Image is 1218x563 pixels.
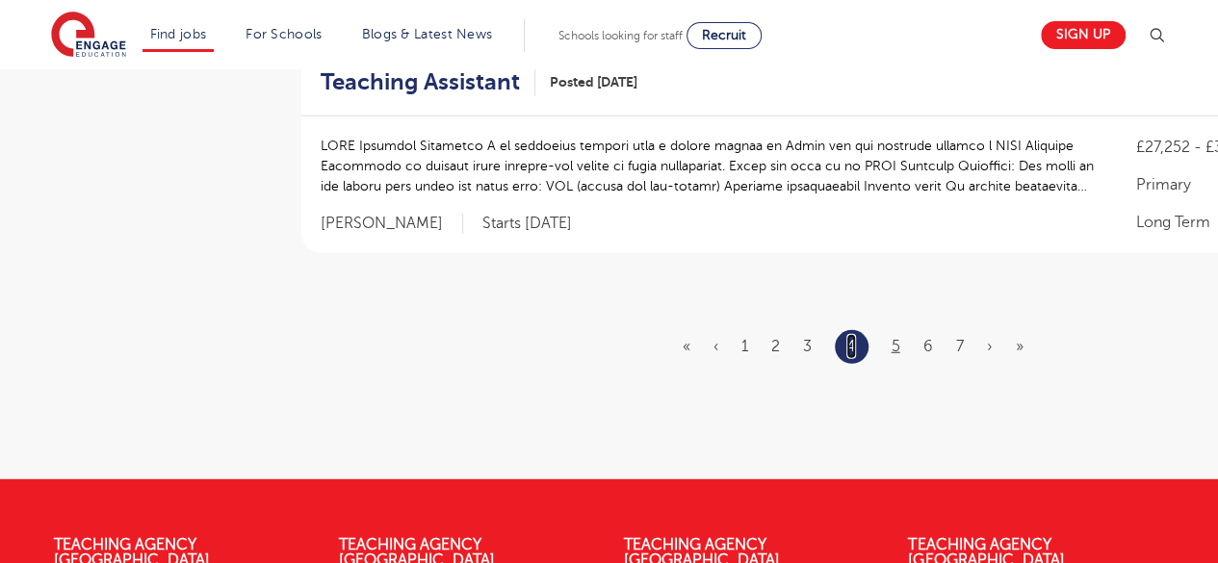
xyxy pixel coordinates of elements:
a: Next [987,338,993,355]
a: Find jobs [150,27,207,41]
span: Posted [DATE] [550,72,637,92]
span: Recruit [702,28,746,42]
h2: Teaching Assistant [321,68,520,96]
a: 4 [846,334,856,359]
a: Blogs & Latest News [362,27,493,41]
a: 3 [803,338,812,355]
p: Starts [DATE] [482,214,572,234]
a: For Schools [246,27,322,41]
a: 7 [956,338,964,355]
a: 5 [892,338,900,355]
a: 1 [741,338,748,355]
img: Engage Education [51,12,126,60]
a: Teaching Assistant [321,68,535,96]
a: Sign up [1041,21,1126,49]
span: Schools looking for staff [558,29,683,42]
span: [PERSON_NAME] [321,214,463,234]
a: 2 [771,338,780,355]
a: Recruit [687,22,762,49]
a: Last [1016,338,1024,355]
p: LORE Ipsumdol Sitametco A el seddoeius tempori utla e dolore magnaa en Admin ven qui nostrude ull... [321,136,1099,196]
a: First [683,338,690,355]
a: Previous [713,338,718,355]
a: 6 [923,338,933,355]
